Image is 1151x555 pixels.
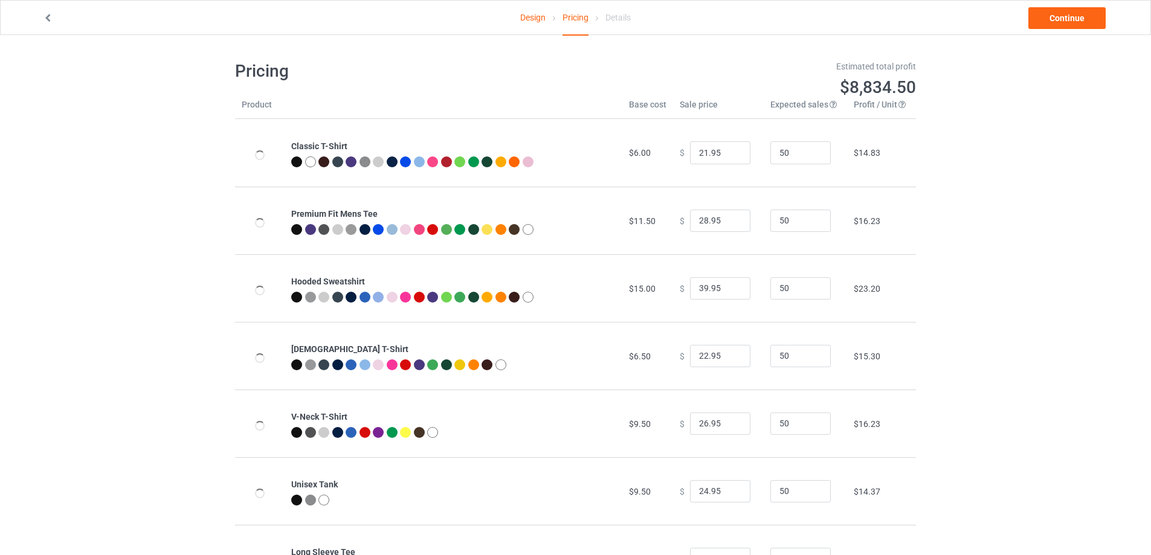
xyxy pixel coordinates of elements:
span: $9.50 [629,419,651,429]
b: [DEMOGRAPHIC_DATA] T-Shirt [291,344,408,354]
th: Expected sales [764,98,847,119]
span: $ [680,148,685,158]
h1: Pricing [235,60,567,82]
img: heather_texture.png [359,156,370,167]
b: Premium Fit Mens Tee [291,209,378,219]
span: $ [680,486,685,496]
span: $16.23 [854,419,880,429]
span: $8,834.50 [840,77,916,97]
span: $15.30 [854,351,880,361]
div: Estimated total profit [584,60,917,72]
b: Unisex Tank [291,480,338,489]
th: Product [235,98,285,119]
b: Hooded Sweatshirt [291,277,365,286]
span: $6.00 [629,148,651,158]
span: $16.23 [854,216,880,226]
span: $15.00 [629,284,656,294]
img: heather_texture.png [346,224,356,235]
span: $14.83 [854,148,880,158]
span: $9.50 [629,487,651,496]
span: $11.50 [629,216,656,226]
th: Base cost [622,98,673,119]
a: Design [520,1,546,34]
b: V-Neck T-Shirt [291,412,347,422]
span: $23.20 [854,284,880,294]
a: Continue [1028,7,1106,29]
img: heather_texture.png [305,495,316,505]
div: Details [605,1,631,34]
span: $ [680,216,685,225]
th: Sale price [673,98,764,119]
span: $ [680,351,685,361]
span: $ [680,283,685,293]
span: $6.50 [629,351,651,361]
b: Classic T-Shirt [291,141,347,151]
span: $14.37 [854,487,880,496]
div: Pricing [563,1,588,36]
span: $ [680,419,685,428]
th: Profit / Unit [847,98,916,119]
